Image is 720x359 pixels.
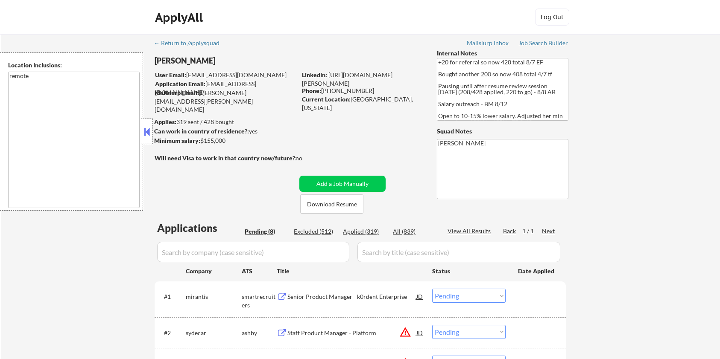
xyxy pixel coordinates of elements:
div: View All Results [448,227,493,235]
div: Mailslurp Inbox [467,40,509,46]
div: [PHONE_NUMBER] [302,87,423,95]
strong: User Email: [155,71,186,78]
div: JD [416,289,424,304]
strong: LinkedIn: [302,71,327,78]
div: Job Search Builder [518,40,568,46]
div: smartrecruiters [242,292,277,309]
div: Next [542,227,556,235]
div: Internal Notes [437,49,568,58]
div: Title [277,267,424,275]
strong: Can work in country of residence?: [154,127,249,135]
div: sydecar [186,329,242,337]
strong: Applies: [154,118,176,125]
div: Applications [157,223,242,233]
button: Add a Job Manually [299,176,386,192]
div: Back [503,227,517,235]
div: ashby [242,329,277,337]
div: #2 [164,329,179,337]
div: 319 sent / 428 bought [154,118,296,126]
div: JD [416,325,424,340]
strong: Application Email: [155,80,205,87]
strong: Minimum salary: [154,137,200,144]
div: mirantis [186,292,242,301]
div: [EMAIL_ADDRESS][DOMAIN_NAME] [155,71,296,79]
strong: Mailslurp Email: [155,89,199,96]
div: 1 / 1 [522,227,542,235]
button: warning_amber [399,326,411,338]
div: ← Return to /applysquad [154,40,228,46]
div: All (839) [393,227,436,236]
strong: Will need Visa to work in that country now/future?: [155,154,297,162]
div: #1 [164,292,179,301]
a: ← Return to /applysquad [154,40,228,48]
button: Download Resume [300,194,363,214]
div: $155,000 [154,136,296,145]
div: [PERSON_NAME] [155,55,330,66]
div: no [296,154,320,162]
strong: Current Location: [302,96,351,103]
a: [URL][DOMAIN_NAME][PERSON_NAME] [302,71,392,87]
div: Staff Product Manager - Platform [287,329,416,337]
div: yes [154,127,294,136]
div: Company [186,267,242,275]
div: [PERSON_NAME][EMAIL_ADDRESS][PERSON_NAME][DOMAIN_NAME] [155,89,296,114]
div: Pending (8) [245,227,287,236]
div: [EMAIL_ADDRESS][DOMAIN_NAME] [155,80,296,96]
div: Squad Notes [437,127,568,136]
div: Date Applied [518,267,556,275]
div: Applied (319) [343,227,386,236]
button: Log Out [535,9,569,26]
a: Job Search Builder [518,40,568,48]
div: [GEOGRAPHIC_DATA], [US_STATE] [302,95,423,112]
input: Search by title (case sensitive) [357,242,560,262]
a: Mailslurp Inbox [467,40,509,48]
div: Location Inclusions: [8,61,140,69]
div: Senior Product Manager - k0rdent Enterprise [287,292,416,301]
input: Search by company (case sensitive) [157,242,349,262]
div: Status [432,263,506,278]
div: ATS [242,267,277,275]
strong: Phone: [302,87,321,94]
div: Excluded (512) [294,227,337,236]
div: ApplyAll [155,10,205,25]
